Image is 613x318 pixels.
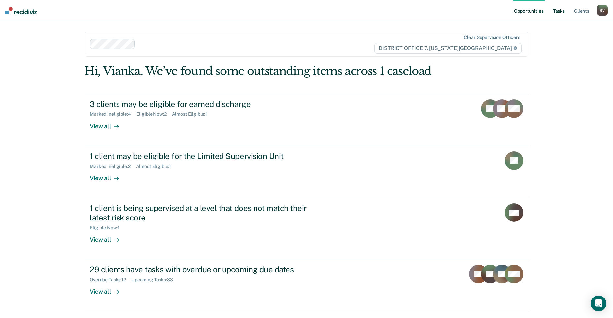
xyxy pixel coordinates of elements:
[90,111,136,117] div: Marked Ineligible : 4
[136,111,172,117] div: Eligible Now : 2
[90,164,136,169] div: Marked Ineligible : 2
[90,265,322,274] div: 29 clients have tasks with overdue or upcoming due dates
[131,277,178,283] div: Upcoming Tasks : 33
[136,164,177,169] div: Almost Eligible : 1
[597,5,608,16] div: G V
[90,169,127,182] div: View all
[90,225,125,231] div: Eligible Now : 1
[90,99,322,109] div: 3 clients may be eligible for earned discharge
[90,277,131,283] div: Overdue Tasks : 12
[172,111,213,117] div: Almost Eligible : 1
[597,5,608,16] button: GV
[464,35,520,40] div: Clear supervision officers
[90,151,322,161] div: 1 client may be eligible for the Limited Supervision Unit
[90,203,322,222] div: 1 client is being supervised at a level that does not match their latest risk score
[90,283,127,296] div: View all
[85,64,440,78] div: Hi, Vianka. We’ve found some outstanding items across 1 caseload
[374,43,521,54] span: DISTRICT OFFICE 7, [US_STATE][GEOGRAPHIC_DATA]
[85,198,528,259] a: 1 client is being supervised at a level that does not match their latest risk scoreEligible Now:1...
[90,117,127,130] div: View all
[85,259,528,311] a: 29 clients have tasks with overdue or upcoming due datesOverdue Tasks:12Upcoming Tasks:33View all
[85,94,528,146] a: 3 clients may be eligible for earned dischargeMarked Ineligible:4Eligible Now:2Almost Eligible:1V...
[85,146,528,198] a: 1 client may be eligible for the Limited Supervision UnitMarked Ineligible:2Almost Eligible:1View...
[591,296,606,311] div: Open Intercom Messenger
[90,230,127,243] div: View all
[5,7,37,14] img: Recidiviz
